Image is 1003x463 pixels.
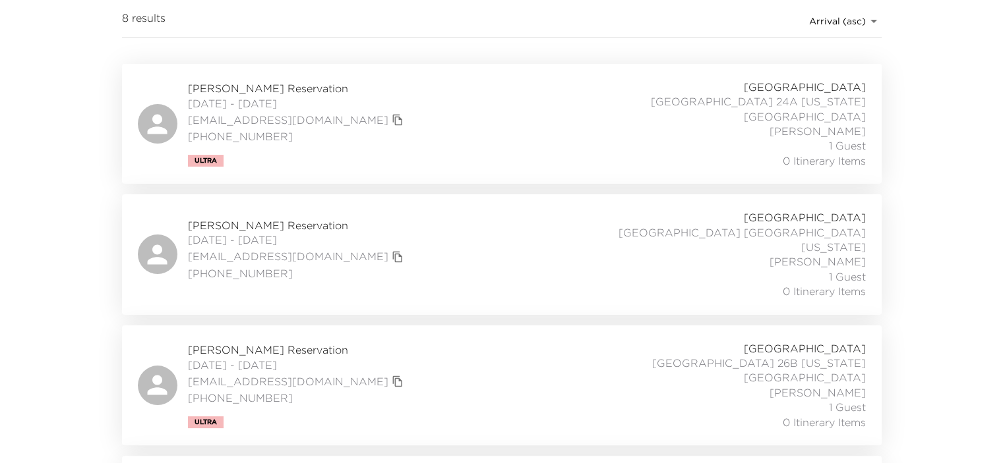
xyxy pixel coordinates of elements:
[122,325,882,445] a: [PERSON_NAME] Reservation[DATE] - [DATE][EMAIL_ADDRESS][DOMAIN_NAME]copy primary member email[PHO...
[783,284,866,298] span: 0 Itinerary Items
[188,96,407,111] span: [DATE] - [DATE]
[122,194,882,314] a: [PERSON_NAME] Reservation[DATE] - [DATE][EMAIL_ADDRESS][DOMAIN_NAME]copy primary member email[PHO...
[574,94,866,124] span: [GEOGRAPHIC_DATA] 24A [US_STATE][GEOGRAPHIC_DATA]
[783,153,866,168] span: 0 Itinerary Items
[829,138,866,153] span: 1 Guest
[744,341,866,356] span: [GEOGRAPHIC_DATA]
[744,80,866,94] span: [GEOGRAPHIC_DATA]
[388,111,407,129] button: copy primary member email
[188,342,407,357] span: [PERSON_NAME] Reservation
[195,418,217,426] span: Ultra
[388,248,407,266] button: copy primary member email
[188,266,407,281] span: [PHONE_NUMBER]
[195,157,217,165] span: Ultra
[188,249,388,263] a: [EMAIL_ADDRESS][DOMAIN_NAME]
[188,113,388,127] a: [EMAIL_ADDRESS][DOMAIN_NAME]
[388,372,407,391] button: copy primary member email
[770,124,866,138] span: [PERSON_NAME]
[744,210,866,225] span: [GEOGRAPHIC_DATA]
[574,225,866,255] span: [GEOGRAPHIC_DATA] [GEOGRAPHIC_DATA][US_STATE]
[188,358,407,372] span: [DATE] - [DATE]
[574,356,866,385] span: [GEOGRAPHIC_DATA] 26B [US_STATE][GEOGRAPHIC_DATA]
[783,415,866,429] span: 0 Itinerary Items
[122,11,166,32] span: 8 results
[122,64,882,184] a: [PERSON_NAME] Reservation[DATE] - [DATE][EMAIL_ADDRESS][DOMAIN_NAME]copy primary member email[PHO...
[770,385,866,400] span: [PERSON_NAME]
[188,374,388,389] a: [EMAIL_ADDRESS][DOMAIN_NAME]
[809,15,866,27] span: Arrival (asc)
[829,400,866,414] span: 1 Guest
[188,232,407,247] span: [DATE] - [DATE]
[188,129,407,144] span: [PHONE_NUMBER]
[188,218,407,232] span: [PERSON_NAME] Reservation
[770,254,866,269] span: [PERSON_NAME]
[188,81,407,95] span: [PERSON_NAME] Reservation
[188,391,407,405] span: [PHONE_NUMBER]
[829,269,866,284] span: 1 Guest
